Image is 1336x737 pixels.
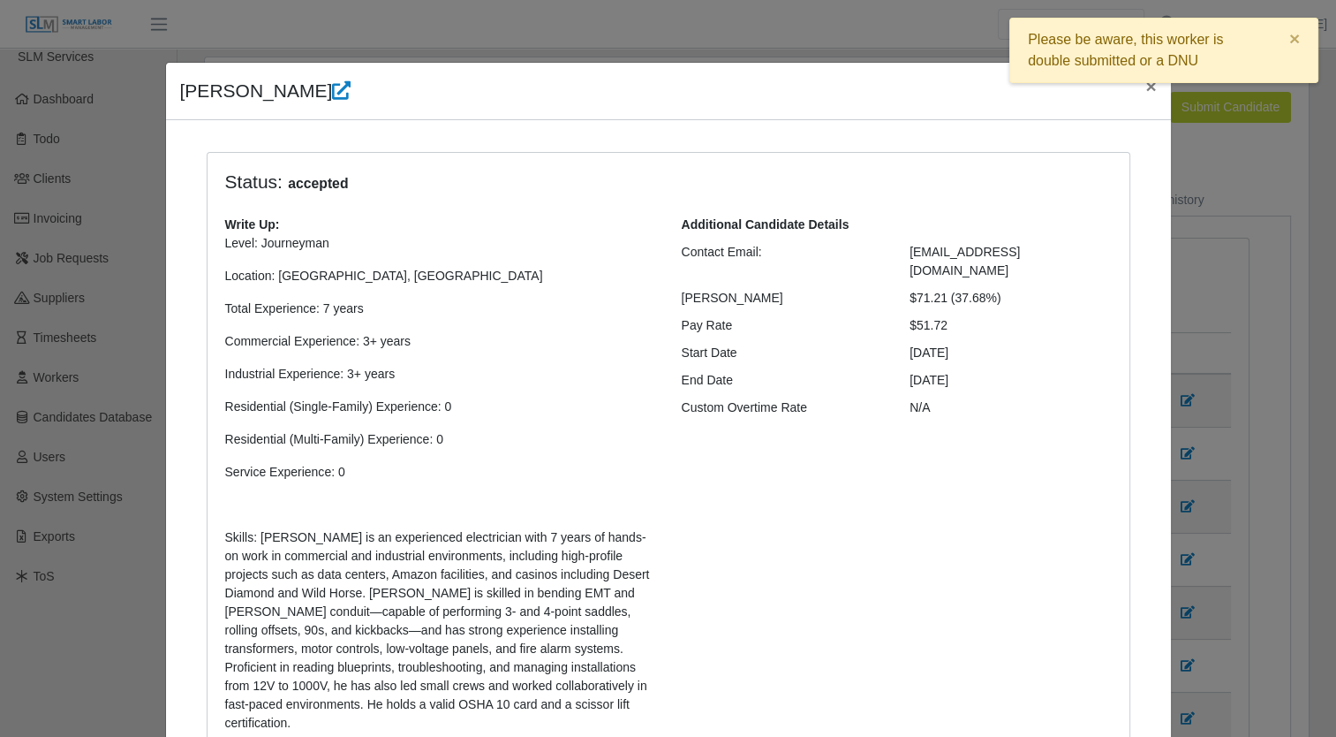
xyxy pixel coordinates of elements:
[225,365,655,384] p: Industrial Experience: 3+ years
[682,217,849,232] b: Additional Candidate Details
[896,289,1125,308] div: $71.21 (37.68%)
[225,332,655,351] p: Commercial Experience: 3+ years
[225,463,655,482] p: Service Experience: 0
[1009,18,1318,83] div: Please be aware, this worker is double submitted or a DNU
[180,77,351,105] h4: [PERSON_NAME]
[896,316,1125,335] div: $51.72
[910,373,948,387] span: [DATE]
[668,316,897,335] div: Pay Rate
[910,245,1020,277] span: [EMAIL_ADDRESS][DOMAIN_NAME]
[283,173,354,194] span: accepted
[896,344,1125,362] div: [DATE]
[225,217,280,232] b: Write Up:
[225,171,884,194] h4: Status:
[910,400,930,414] span: N/A
[225,267,655,285] p: Location: [GEOGRAPHIC_DATA], [GEOGRAPHIC_DATA]
[225,398,655,416] p: Residential (Single-Family) Experience: 0
[668,399,897,417] div: Custom Overtime Rate
[668,344,897,362] div: Start Date
[225,234,655,253] p: Level: Journeyman
[1289,28,1300,49] span: ×
[668,289,897,308] div: [PERSON_NAME]
[668,371,897,390] div: End Date
[668,243,897,280] div: Contact Email:
[225,528,655,733] p: Skills: [PERSON_NAME] is an experienced electrician with 7 years of hands-on work in commercial a...
[225,300,655,318] p: Total Experience: 7 years
[225,430,655,449] p: Residential (Multi-Family) Experience: 0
